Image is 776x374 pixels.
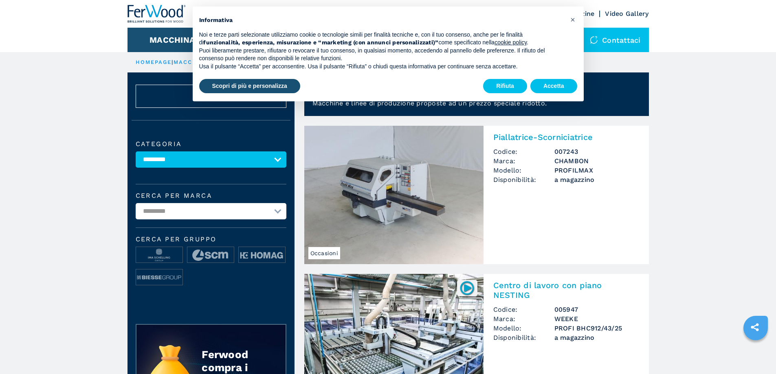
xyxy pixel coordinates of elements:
[203,39,438,46] strong: funzionalità, esperienza, misurazione e “marketing (con annunci personalizzati)”
[493,175,554,184] span: Disponibilità:
[554,156,639,166] h3: CHAMBON
[199,31,564,47] p: Noi e terze parti selezionate utilizziamo cookie o tecnologie simili per finalità tecniche e, con...
[136,247,182,263] img: image
[493,333,554,342] span: Disponibilità:
[554,333,639,342] span: a magazzino
[136,85,286,108] button: ResetAnnulla
[530,79,577,94] button: Accetta
[199,63,564,71] p: Usa il pulsante “Accetta” per acconsentire. Usa il pulsante “Rifiuta” o chiudi questa informativa...
[308,247,340,259] span: Occasioni
[459,280,475,296] img: 005947
[493,314,554,324] span: Marca:
[171,59,173,65] span: |
[174,59,216,65] a: macchinari
[304,126,484,264] img: Piallatrice-Scorniciatrice CHAMBON PROFILMAX
[605,10,648,17] a: Video Gallery
[590,36,598,44] img: Contattaci
[493,147,554,156] span: Codice:
[554,166,639,175] h3: PROFILMAX
[493,324,554,333] span: Modello:
[493,280,639,300] h2: Centro di lavoro con piano NESTING
[554,314,639,324] h3: WEEKE
[199,16,564,24] h2: Informativa
[495,39,527,46] a: cookie policy
[493,132,639,142] h2: Piallatrice-Scorniciatrice
[199,79,300,94] button: Scopri di più e personalizza
[554,175,639,184] span: a magazzino
[187,247,234,263] img: image
[741,337,770,368] iframe: Chat
[570,15,575,24] span: ×
[483,79,527,94] button: Rifiuta
[745,317,765,337] a: sharethis
[128,5,186,23] img: Ferwood
[554,324,639,333] h3: PROFI BHC912/43/25
[136,141,286,147] label: Categoria
[582,28,649,52] div: Contattaci
[199,47,564,63] p: Puoi liberamente prestare, rifiutare o revocare il tuo consenso, in qualsiasi momento, accedendo ...
[554,305,639,314] h3: 005947
[554,147,639,156] h3: 007243
[493,166,554,175] span: Modello:
[239,247,285,263] img: image
[136,236,286,243] span: Cerca per Gruppo
[567,13,580,26] button: Chiudi questa informativa
[493,156,554,166] span: Marca:
[304,126,649,264] a: Piallatrice-Scorniciatrice CHAMBON PROFILMAXOccasioniPiallatrice-ScorniciatriceCodice:007243Marca...
[149,35,204,45] button: Macchinari
[136,192,286,199] label: Cerca per marca
[136,59,172,65] a: HOMEPAGE
[136,269,182,286] img: image
[493,305,554,314] span: Codice:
